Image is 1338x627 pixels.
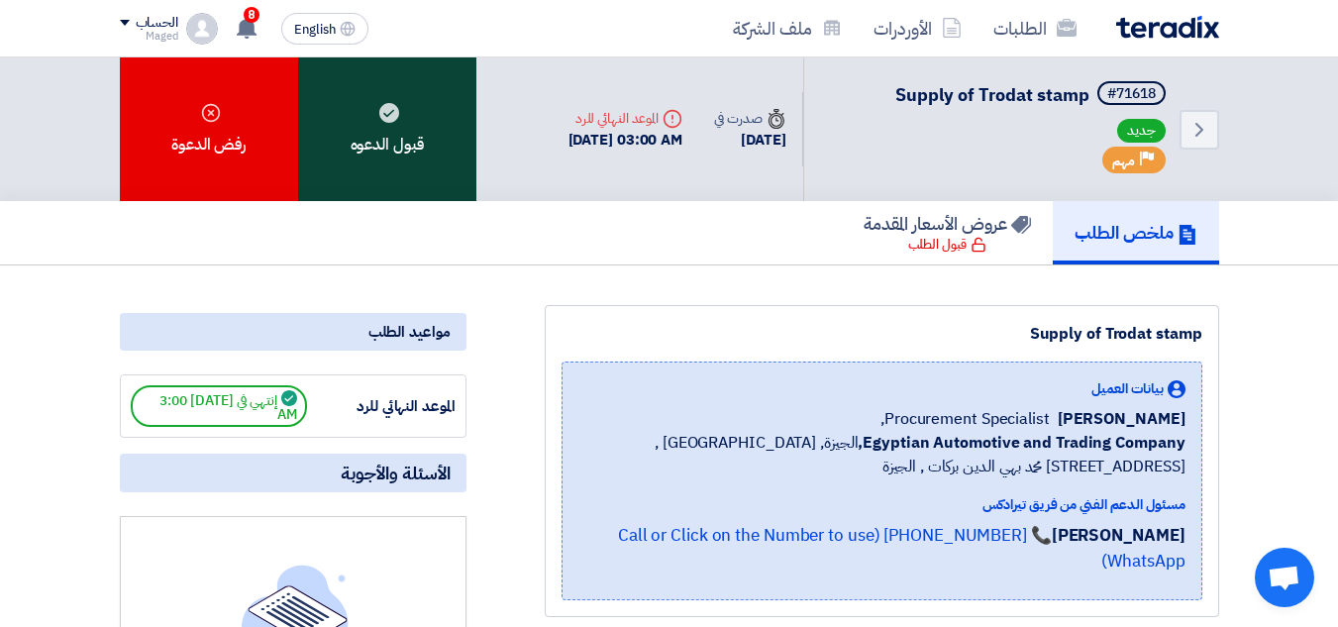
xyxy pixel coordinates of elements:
[1117,119,1166,143] span: جديد
[1107,87,1156,101] div: #71618
[908,235,986,255] div: قبول الطلب
[568,129,683,152] div: [DATE] 03:00 AM
[714,108,785,129] div: صدرت في
[578,431,1185,478] span: الجيزة, [GEOGRAPHIC_DATA] ,[STREET_ADDRESS] محمد بهي الدين بركات , الجيزة
[281,13,368,45] button: English
[131,385,307,427] span: إنتهي في [DATE] 3:00 AM
[1053,201,1219,264] a: ملخص الطلب
[978,5,1092,52] a: الطلبات
[578,494,1185,515] div: مسئول الدعم الفني من فريق تيرادكس
[895,81,1170,109] h5: Supply of Trodat stamp
[842,201,1053,264] a: عروض الأسعار المقدمة قبول الطلب
[1091,378,1164,399] span: بيانات العميل
[1112,152,1135,170] span: مهم
[294,23,336,37] span: English
[1255,548,1314,607] div: Open chat
[618,523,1185,574] a: 📞 [PHONE_NUMBER] (Call or Click on the Number to use WhatsApp)
[864,212,1031,235] h5: عروض الأسعار المقدمة
[1058,407,1185,431] span: [PERSON_NAME]
[895,81,1089,108] span: Supply of Trodat stamp
[307,395,456,418] div: الموعد النهائي للرد
[244,7,259,23] span: 8
[562,322,1202,346] div: Supply of Trodat stamp
[120,57,298,201] div: رفض الدعوة
[341,462,451,484] span: الأسئلة والأجوبة
[298,57,476,201] div: قبول الدعوه
[1075,221,1197,244] h5: ملخص الطلب
[136,15,178,32] div: الحساب
[186,13,218,45] img: profile_test.png
[120,31,178,42] div: Maged
[120,313,466,351] div: مواعيد الطلب
[1116,16,1219,39] img: Teradix logo
[858,431,1184,455] b: Egyptian Automotive and Trading Company,
[568,108,683,129] div: الموعد النهائي للرد
[858,5,978,52] a: الأوردرات
[717,5,858,52] a: ملف الشركة
[714,129,785,152] div: [DATE]
[880,407,1050,431] span: Procurement Specialist,
[1052,523,1185,548] strong: [PERSON_NAME]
